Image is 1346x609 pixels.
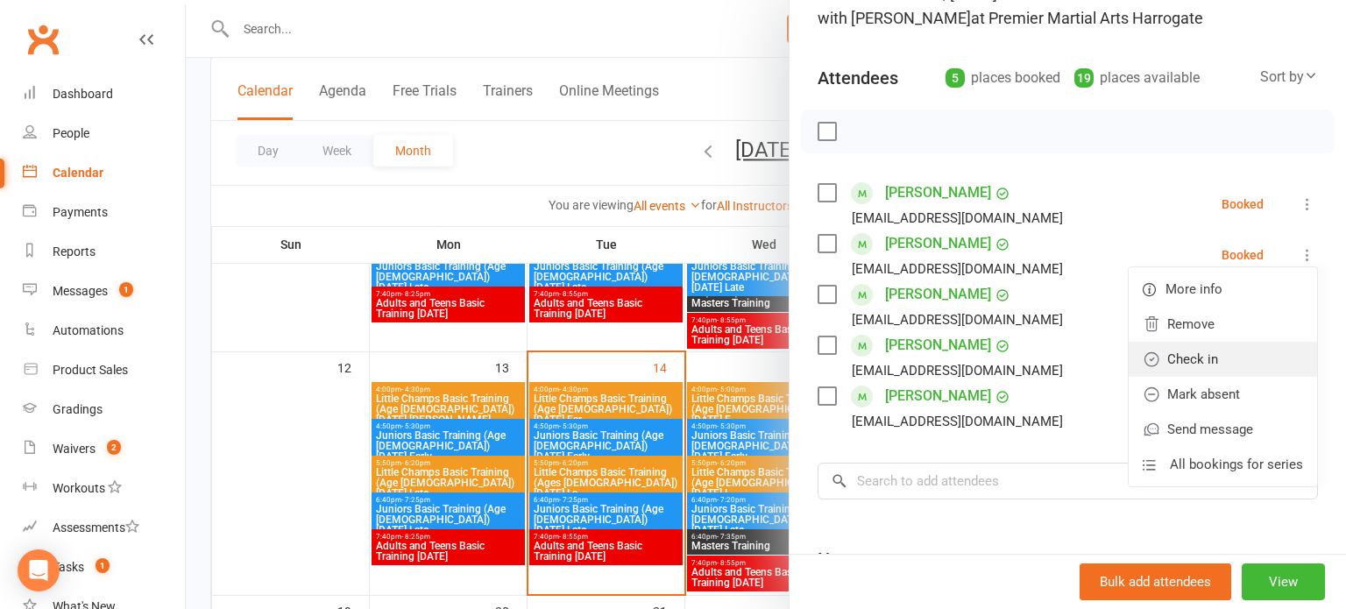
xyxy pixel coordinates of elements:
div: [EMAIL_ADDRESS][DOMAIN_NAME] [852,258,1063,280]
a: Reports [23,232,185,272]
span: More info [1165,279,1222,300]
input: Search to add attendees [818,463,1318,499]
div: Automations [53,323,124,337]
a: Messages 1 [23,272,185,311]
div: Product Sales [53,363,128,377]
a: [PERSON_NAME] [885,179,991,207]
div: Waivers [53,442,96,456]
div: People [53,126,89,140]
div: [EMAIL_ADDRESS][DOMAIN_NAME] [852,359,1063,382]
a: Tasks 1 [23,548,185,587]
a: Product Sales [23,351,185,390]
span: at Premier Martial Arts Harrogate [971,9,1203,27]
div: Calendar [53,166,103,180]
a: Assessments [23,508,185,548]
button: View [1242,563,1325,600]
div: Gradings [53,402,103,416]
div: Notes [818,547,864,571]
a: People [23,114,185,153]
a: Dashboard [23,74,185,114]
div: [EMAIL_ADDRESS][DOMAIN_NAME] [852,207,1063,230]
button: Bulk add attendees [1080,563,1231,600]
div: 5 [946,68,965,88]
a: Waivers 2 [23,429,185,469]
a: Send message [1129,412,1317,447]
div: 19 [1074,68,1094,88]
div: places available [1074,66,1200,90]
span: 1 [119,282,133,297]
div: places booked [946,66,1060,90]
span: All bookings for series [1170,454,1303,475]
div: Dashboard [53,87,113,101]
div: Messages [53,284,108,298]
div: Sort by [1260,66,1318,89]
a: Gradings [23,390,185,429]
a: Payments [23,193,185,232]
div: Payments [53,205,108,219]
div: Attendees [818,66,898,90]
a: Mark absent [1129,377,1317,412]
a: All bookings for series [1129,447,1317,482]
div: [EMAIL_ADDRESS][DOMAIN_NAME] [852,308,1063,331]
span: with [PERSON_NAME] [818,9,971,27]
a: Automations [23,311,185,351]
div: Tasks [53,560,84,574]
a: Workouts [23,469,185,508]
div: [EMAIL_ADDRESS][DOMAIN_NAME] [852,410,1063,433]
div: Workouts [53,481,105,495]
span: 1 [96,558,110,573]
div: Open Intercom Messenger [18,549,60,591]
div: Booked [1222,198,1264,210]
a: [PERSON_NAME] [885,331,991,359]
a: Clubworx [21,18,65,61]
div: Booked [1222,249,1264,261]
a: Remove [1129,307,1317,342]
a: Calendar [23,153,185,193]
a: Check in [1129,342,1317,377]
span: 2 [107,440,121,455]
a: [PERSON_NAME] [885,230,991,258]
a: [PERSON_NAME] [885,382,991,410]
div: Reports [53,244,96,258]
a: More info [1129,272,1317,307]
a: [PERSON_NAME] [885,280,991,308]
div: Assessments [53,520,139,535]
